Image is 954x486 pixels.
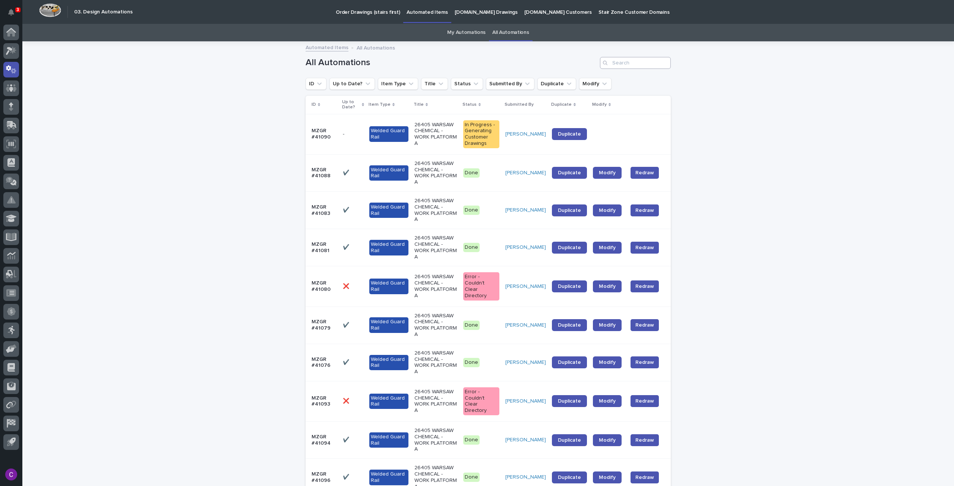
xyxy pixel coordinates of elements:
span: Redraw [635,244,654,251]
tr: MZGR #41080❌❌ Welded Guard Rail26405 WARSAW CHEMICAL - WORK PLATFORM AError - Couldn't Clear Dire... [306,266,671,306]
a: [PERSON_NAME] [505,359,546,366]
tr: MZGR #41076✔️✔️ Welded Guard Rail26405 WARSAW CHEMICAL - WORK PLATFORM ADone[PERSON_NAME] Duplica... [306,344,671,381]
span: Modify [599,360,616,365]
h2: 03. Design Automations [74,9,133,15]
button: Submitted By [486,78,534,90]
button: Redraw [631,395,659,407]
p: - [343,130,346,137]
a: [PERSON_NAME] [505,244,546,251]
button: Status [451,78,483,90]
img: Workspace Logo [39,3,61,17]
button: Redraw [631,167,659,179]
div: Error - Couldn't Clear Directory [463,272,499,300]
p: ✔️ [343,435,351,443]
p: Title [414,101,424,109]
a: [PERSON_NAME] [505,398,546,404]
div: Welded Guard Rail [369,317,408,333]
a: [PERSON_NAME] [505,207,546,213]
div: Welded Guard Rail [369,394,408,409]
span: Modify [599,438,616,443]
a: Duplicate [552,204,587,216]
button: Item Type [378,78,418,90]
p: ✔️ [343,243,351,251]
span: Redraw [635,169,654,177]
p: 26405 WARSAW CHEMICAL - WORK PLATFORM A [414,389,457,414]
div: Done [463,168,480,178]
button: Redraw [631,356,659,368]
p: ❌ [343,282,351,290]
div: Welded Guard Rail [369,203,408,218]
span: Duplicate [558,245,581,250]
a: [PERSON_NAME] [505,437,546,443]
a: Duplicate [552,395,587,407]
span: Redraw [635,397,654,405]
p: 3 [16,7,19,12]
div: Search [600,57,671,69]
a: Modify [593,471,622,483]
div: Done [463,206,480,215]
p: ✔️ [343,473,351,480]
span: Redraw [635,283,654,290]
span: Modify [599,245,616,250]
button: users-avatar [3,467,19,482]
button: Duplicate [537,78,576,90]
button: Redraw [631,434,659,446]
span: Redraw [635,436,654,444]
a: My Automations [447,24,486,41]
tr: MZGR #41083✔️✔️ Welded Guard Rail26405 WARSAW CHEMICAL - WORK PLATFORM ADone[PERSON_NAME] Duplica... [306,191,671,229]
p: MZGR #41080 [312,280,337,293]
div: Welded Guard Rail [369,470,408,485]
a: Duplicate [552,167,587,179]
p: 26405 WARSAW CHEMICAL - WORK PLATFORM A [414,122,457,147]
div: Welded Guard Rail [369,432,408,448]
span: Duplicate [558,438,581,443]
span: Duplicate [558,323,581,328]
a: [PERSON_NAME] [505,170,546,176]
p: 26405 WARSAW CHEMICAL - WORK PLATFORM A [414,428,457,452]
p: MZGR #41094 [312,434,337,447]
p: MZGR #41079 [312,319,337,331]
a: Duplicate [552,356,587,368]
a: [PERSON_NAME] [505,322,546,328]
button: Redraw [631,319,659,331]
button: Notifications [3,4,19,20]
a: Modify [593,319,622,331]
span: Modify [599,398,616,404]
div: Notifications3 [9,9,19,21]
p: 26405 WARSAW CHEMICAL - WORK PLATFORM A [414,161,457,185]
p: Up to Date? [342,98,360,112]
p: MZGR #41093 [312,395,337,408]
p: ID [312,101,316,109]
a: Modify [593,167,622,179]
span: Redraw [635,359,654,366]
p: Item Type [369,101,391,109]
button: Modify [579,78,612,90]
div: Done [463,473,480,482]
button: Redraw [631,242,659,254]
p: 26405 WARSAW CHEMICAL - WORK PLATFORM A [414,198,457,223]
p: MZGR #41090 [312,128,337,140]
span: Duplicate [558,131,581,137]
div: Done [463,243,480,252]
tr: MZGR #41094✔️✔️ Welded Guard Rail26405 WARSAW CHEMICAL - WORK PLATFORM ADone[PERSON_NAME] Duplica... [306,422,671,459]
a: Duplicate [552,434,587,446]
p: MZGR #41096 [312,471,337,484]
p: MZGR #41076 [312,356,337,369]
tr: MZGR #41081✔️✔️ Welded Guard Rail26405 WARSAW CHEMICAL - WORK PLATFORM ADone[PERSON_NAME] Duplica... [306,229,671,266]
a: Modify [593,242,622,254]
div: Welded Guard Rail [369,165,408,181]
p: ✔️ [343,168,351,176]
span: Redraw [635,207,654,214]
a: Duplicate [552,242,587,254]
div: Done [463,435,480,445]
p: ✔️ [343,206,351,213]
tr: MZGR #41093❌❌ Welded Guard Rail26405 WARSAW CHEMICAL - WORK PLATFORM AError - Couldn't Clear Dire... [306,381,671,421]
span: Modify [599,170,616,175]
p: All Automations [357,43,395,51]
p: 26405 WARSAW CHEMICAL - WORK PLATFORM A [414,235,457,260]
a: Automated Items [306,43,348,51]
div: Welded Guard Rail [369,240,408,255]
tr: MZGR #41090-- Welded Guard Rail26405 WARSAW CHEMICAL - WORK PLATFORM AIn Progress - Generating Cu... [306,114,671,154]
tr: MZGR #41088✔️✔️ Welded Guard Rail26405 WARSAW CHEMICAL - WORK PLATFORM ADone[PERSON_NAME] Duplica... [306,154,671,191]
span: Duplicate [558,208,581,213]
